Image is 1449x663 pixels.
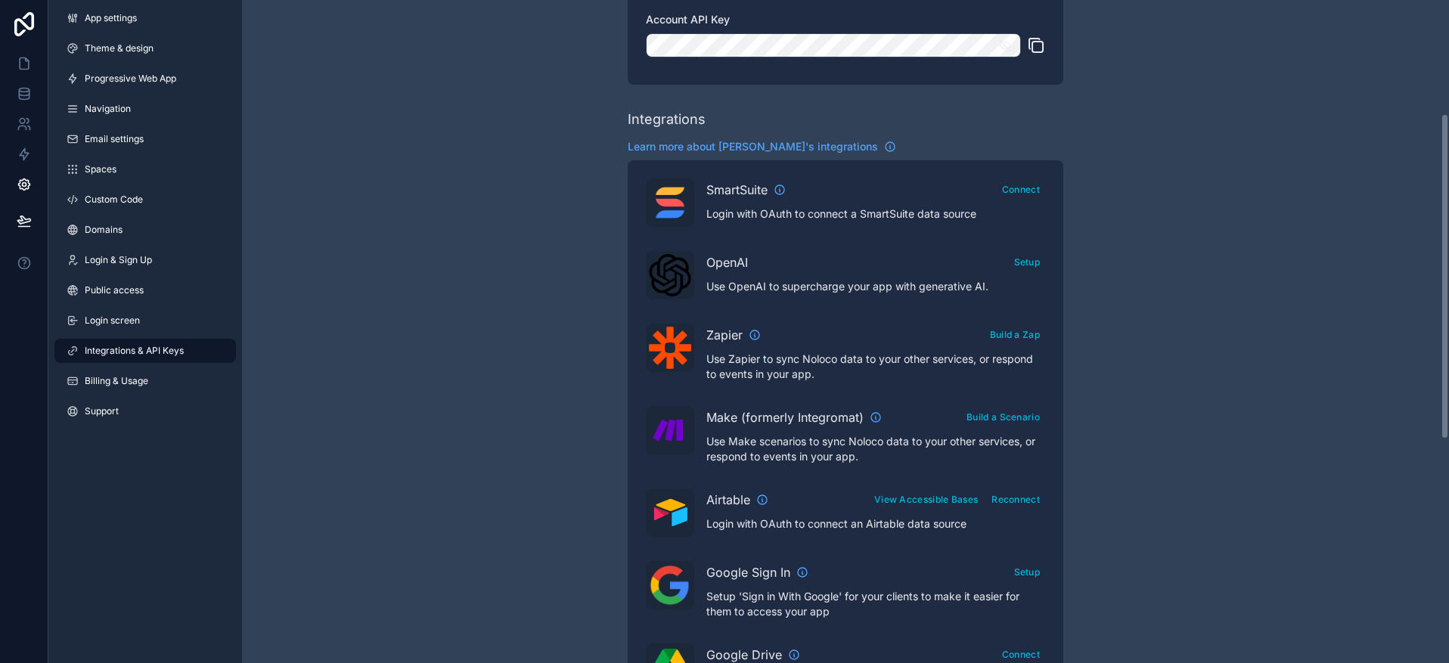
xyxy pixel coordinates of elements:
a: View Accessible Bases [869,491,983,506]
p: Use OpenAI to supercharge your app with generative AI. [706,279,1045,294]
span: Login screen [85,314,140,327]
span: Custom Code [85,194,143,206]
a: Learn more about [PERSON_NAME]'s integrations [628,139,896,154]
a: Progressive Web App [54,67,236,91]
button: Build a Scenario [961,406,1045,428]
span: Theme & design [85,42,154,54]
p: Use Zapier to sync Noloco data to your other services, or respond to events in your app. [706,352,1045,382]
span: SmartSuite [706,181,768,199]
span: Integrations & API Keys [85,345,184,357]
button: Reconnect [986,488,1045,510]
a: App settings [54,6,236,30]
a: Custom Code [54,187,236,212]
span: Airtable [706,491,750,509]
span: App settings [85,12,137,24]
p: Use Make scenarios to sync Noloco data to your other services, or respond to events in your app. [706,434,1045,464]
p: Setup 'Sign in With Google' for your clients to make it easier for them to access your app [706,589,1045,619]
button: Connect [997,178,1045,200]
a: Integrations & API Keys [54,339,236,363]
img: SmartSuite [649,181,691,224]
span: Support [85,405,119,417]
span: Domains [85,224,123,236]
button: Setup [1009,561,1046,583]
p: Login with OAuth to connect a SmartSuite data source [706,206,1045,222]
button: View Accessible Bases [869,488,983,510]
img: Google Sign In [649,564,691,606]
a: Connect [997,181,1045,196]
a: Build a Zap [985,326,1045,341]
span: Navigation [85,103,131,115]
button: Build a Zap [985,324,1045,345]
a: Login & Sign Up [54,248,236,272]
span: Zapier [706,326,743,344]
a: Login screen [54,308,236,333]
a: Connect [997,646,1045,661]
span: Login & Sign Up [85,254,152,266]
a: Setup [1009,253,1046,268]
span: Account API Key [646,13,730,26]
span: Learn more about [PERSON_NAME]'s integrations [628,139,878,154]
span: Public access [85,284,144,296]
span: Google Sign In [706,563,790,581]
a: Billing & Usage [54,369,236,393]
a: Spaces [54,157,236,181]
img: Airtable [649,499,691,527]
a: Email settings [54,127,236,151]
p: Login with OAuth to connect an Airtable data source [706,516,1045,531]
a: Setup [1009,563,1046,578]
a: Build a Scenario [961,408,1045,423]
a: Support [54,399,236,423]
span: Email settings [85,133,144,145]
img: Make (formerly Integromat) [649,409,691,451]
span: Progressive Web App [85,73,176,85]
a: Public access [54,278,236,302]
a: Theme & design [54,36,236,60]
a: Navigation [54,97,236,121]
span: Make (formerly Integromat) [706,408,864,426]
button: Setup [1009,251,1046,273]
img: Zapier [649,327,691,369]
a: Reconnect [986,491,1045,506]
img: OpenAI [649,254,691,296]
a: Domains [54,218,236,242]
span: Billing & Usage [85,375,148,387]
span: Spaces [85,163,116,175]
span: OpenAI [706,253,748,271]
div: Integrations [628,109,706,130]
